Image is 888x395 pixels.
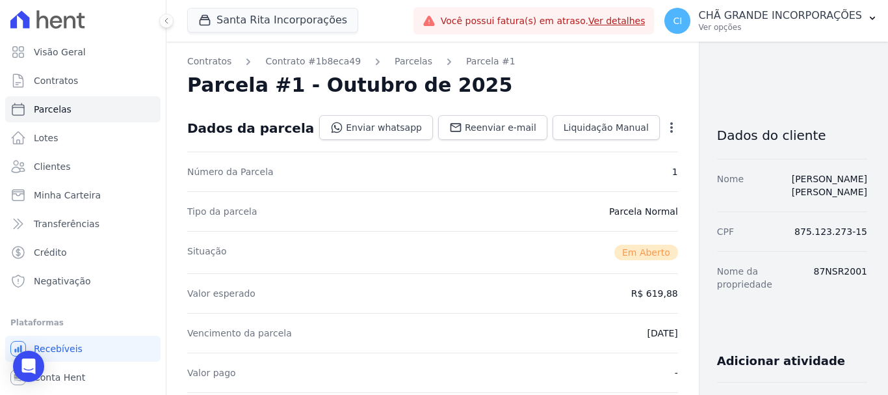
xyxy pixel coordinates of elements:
a: Contratos [5,68,161,94]
a: Conta Hent [5,364,161,390]
span: Lotes [34,131,59,144]
dt: Vencimento da parcela [187,327,292,340]
dt: Valor pago [187,366,236,379]
div: Dados da parcela [187,120,314,136]
a: Parcelas [395,55,432,68]
span: Em Aberto [614,245,678,260]
div: Plataformas [10,315,155,331]
a: Visão Geral [5,39,161,65]
a: Reenviar e-mail [438,115,547,140]
span: CI [673,16,683,25]
h3: Adicionar atividade [717,353,845,369]
a: Lotes [5,125,161,151]
span: Contratos [34,74,78,87]
a: Clientes [5,154,161,180]
a: Contratos [187,55,231,68]
dd: 875.123.273-15 [794,225,867,238]
span: Transferências [34,217,99,230]
dt: Tipo da parcela [187,205,257,218]
dt: Valor esperado [187,287,255,300]
dt: Nome [717,172,744,198]
a: [PERSON_NAME] [PERSON_NAME] [792,174,867,197]
span: Negativação [34,275,91,288]
a: Parcela #1 [466,55,516,68]
a: Minha Carteira [5,182,161,208]
a: Recebíveis [5,336,161,362]
dd: 87NSR2001 [813,265,867,291]
a: Transferências [5,211,161,237]
span: Visão Geral [34,46,86,59]
dd: Parcela Normal [609,205,678,218]
span: Recebíveis [34,342,83,355]
span: Você possui fatura(s) em atraso. [441,14,646,28]
a: Crédito [5,239,161,266]
span: Conta Hent [34,371,85,384]
dd: [DATE] [647,327,677,340]
div: Open Intercom Messenger [13,351,44,382]
dt: Número da Parcela [187,165,274,178]
dt: CPF [717,225,734,238]
dt: Situação [187,245,227,260]
a: Parcelas [5,96,161,122]
a: Liquidação Manual [553,115,660,140]
button: CI CHÃ GRANDE INCORPORAÇÕES Ver opções [654,3,888,39]
span: Reenviar e-mail [465,121,536,134]
a: Ver detalhes [588,16,646,26]
span: Clientes [34,160,70,173]
span: Liquidação Manual [564,121,649,134]
nav: Breadcrumb [187,55,678,68]
h2: Parcela #1 - Outubro de 2025 [187,74,512,97]
span: Crédito [34,246,67,259]
dt: Nome da propriedade [717,265,803,291]
p: CHÃ GRANDE INCORPORAÇÕES [698,9,862,22]
dd: - [675,366,678,379]
a: Negativação [5,268,161,294]
button: Santa Rita Incorporações [187,8,358,33]
p: Ver opções [698,22,862,33]
dd: R$ 619,88 [631,287,678,300]
h3: Dados do cliente [717,128,867,143]
a: Contrato #1b8eca49 [265,55,361,68]
span: Parcelas [34,103,72,116]
a: Enviar whatsapp [319,115,433,140]
span: Minha Carteira [34,189,101,202]
dd: 1 [672,165,678,178]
